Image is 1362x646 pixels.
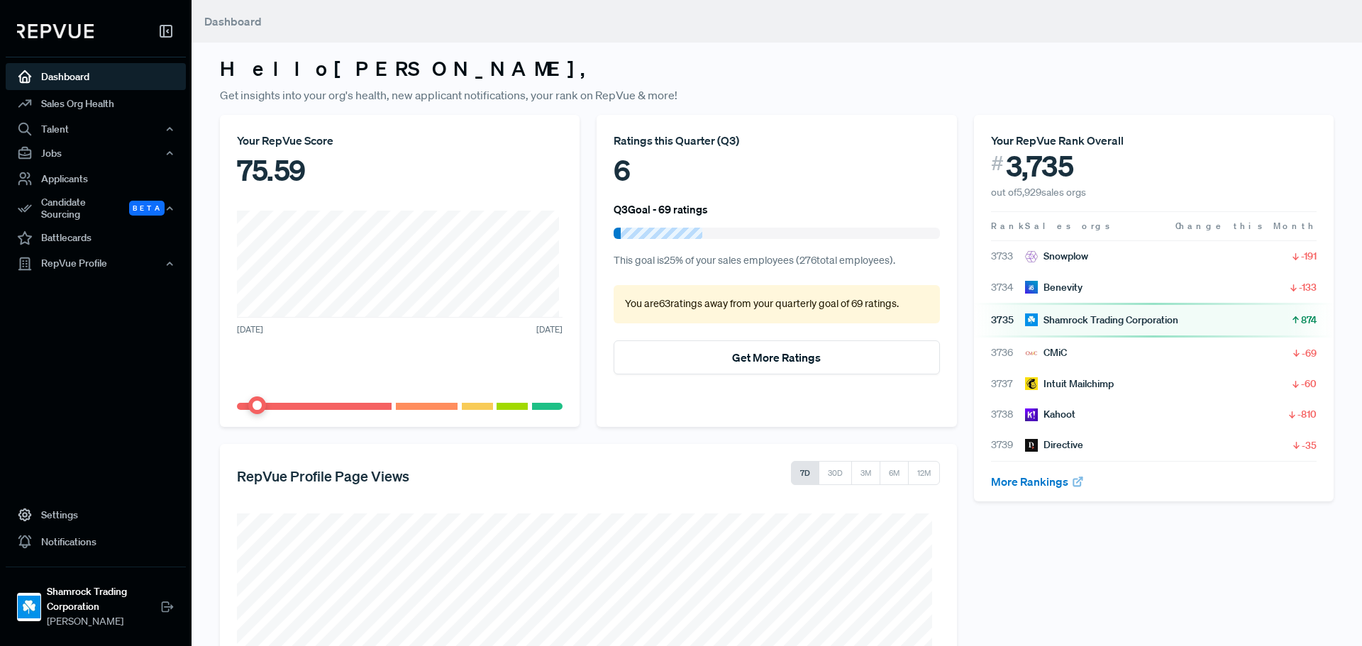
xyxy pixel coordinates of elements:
span: Change this Month [1175,220,1317,232]
span: 3734 [991,280,1025,295]
img: RepVue [17,24,94,38]
span: Dashboard [204,14,262,28]
span: [DATE] [237,323,263,336]
button: 6M [880,461,909,485]
span: 3733 [991,249,1025,264]
button: Talent [6,117,186,141]
a: Settings [6,501,186,528]
h6: Q3 Goal - 69 ratings [614,203,708,216]
p: This goal is 25 % of your sales employees ( 276 total employees). [614,253,939,269]
a: Dashboard [6,63,186,90]
span: Sales orgs [1025,220,1112,232]
span: Your RepVue Rank Overall [991,133,1124,147]
span: # [991,149,1004,178]
button: RepVue Profile [6,252,186,276]
span: Rank [991,220,1025,233]
span: Beta [129,201,165,216]
span: -35 [1302,438,1317,452]
span: -133 [1299,280,1317,294]
a: More Rankings [991,474,1085,489]
div: Benevity [1025,280,1083,295]
span: -69 [1302,346,1317,360]
button: 30D [819,461,852,485]
button: 7D [791,461,819,485]
img: Intuit Mailchimp [1025,377,1038,390]
img: Shamrock Trading Corporation [18,596,40,618]
span: -191 [1301,249,1317,263]
div: Directive [1025,438,1083,452]
span: out of 5,929 sales orgs [991,186,1086,199]
span: [PERSON_NAME] [47,614,160,629]
strong: Shamrock Trading Corporation [47,584,160,614]
span: 3736 [991,345,1025,360]
h3: Hello [PERSON_NAME] , [220,57,1334,81]
img: Benevity [1025,281,1038,294]
div: Your RepVue Score [237,132,563,149]
img: Shamrock Trading Corporation [1025,313,1038,326]
img: Directive [1025,439,1038,452]
div: Candidate Sourcing [6,192,186,225]
span: 3737 [991,377,1025,391]
button: Get More Ratings [614,340,939,374]
img: Kahoot [1025,408,1038,421]
a: Battlecards [6,225,186,252]
span: 874 [1301,313,1317,327]
img: Snowplow [1025,250,1038,263]
div: 6 [614,149,939,191]
img: CMiC [1025,347,1038,360]
p: You are 63 ratings away from your quarterly goal of 69 ratings . [625,296,928,312]
a: Sales Org Health [6,90,186,117]
div: Kahoot [1025,407,1075,422]
button: 12M [908,461,940,485]
div: Ratings this Quarter ( Q3 ) [614,132,939,149]
span: 3738 [991,407,1025,422]
div: Intuit Mailchimp [1025,377,1114,391]
button: Candidate Sourcing Beta [6,192,186,225]
span: 3739 [991,438,1025,452]
span: [DATE] [536,323,563,336]
span: -60 [1301,377,1317,391]
a: Applicants [6,165,186,192]
span: -810 [1297,407,1317,421]
div: Shamrock Trading Corporation [1025,313,1178,328]
p: Get insights into your org's health, new applicant notifications, your rank on RepVue & more! [220,87,1334,104]
a: Shamrock Trading CorporationShamrock Trading Corporation[PERSON_NAME] [6,567,186,635]
a: Notifications [6,528,186,555]
div: Snowplow [1025,249,1088,264]
div: 75.59 [237,149,563,191]
span: 3,735 [1006,149,1074,183]
button: Jobs [6,141,186,165]
div: CMiC [1025,345,1067,360]
h5: RepVue Profile Page Views [237,467,409,484]
button: 3M [851,461,880,485]
span: 3735 [991,313,1025,328]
